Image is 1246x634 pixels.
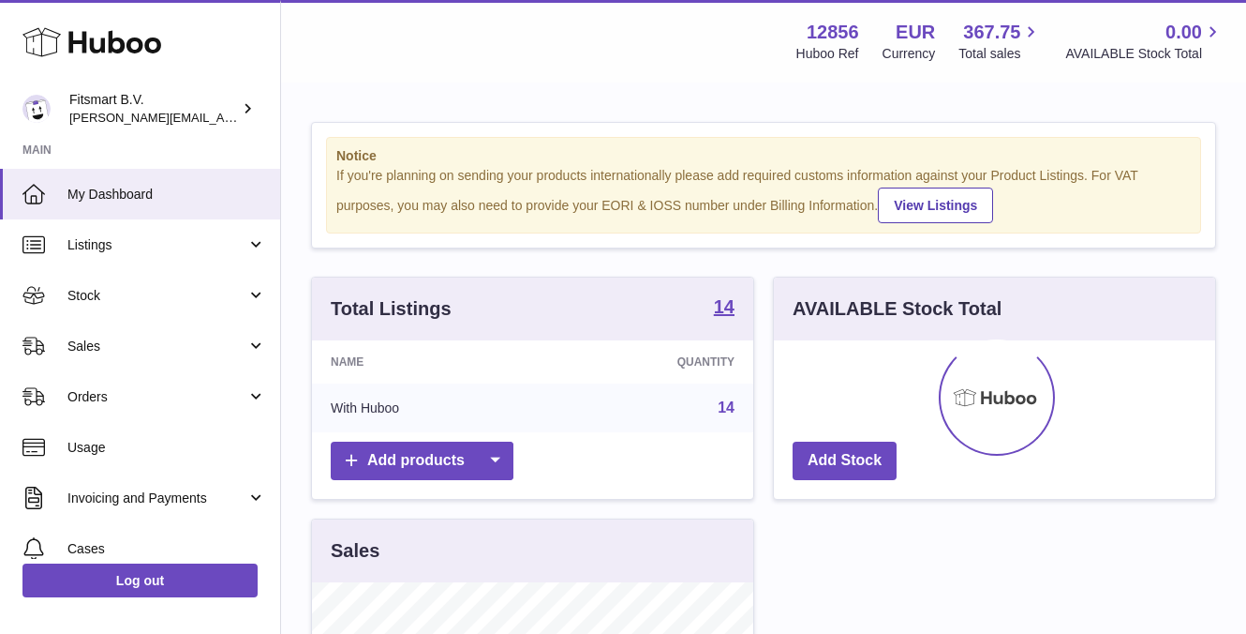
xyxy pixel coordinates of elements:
[67,338,246,355] span: Sales
[1065,20,1224,63] a: 0.00 AVAILABLE Stock Total
[67,388,246,406] span: Orders
[67,287,246,305] span: Stock
[312,384,544,432] td: With Huboo
[331,296,452,322] h3: Total Listings
[793,442,897,480] a: Add Stock
[22,95,51,123] img: jonathan@leaderoo.com
[69,91,238,127] div: Fitsmart B.V.
[896,20,935,45] strong: EUR
[22,564,258,597] a: Log out
[1065,45,1224,63] span: AVAILABLE Stock Total
[312,340,544,384] th: Name
[958,45,1042,63] span: Total sales
[69,110,376,125] span: [PERSON_NAME][EMAIL_ADDRESS][DOMAIN_NAME]
[714,297,734,316] strong: 14
[67,490,246,507] span: Invoicing and Payments
[544,340,753,384] th: Quantity
[883,45,936,63] div: Currency
[67,540,266,558] span: Cases
[1165,20,1202,45] span: 0.00
[336,147,1191,165] strong: Notice
[963,20,1020,45] span: 367.75
[336,167,1191,223] div: If you're planning on sending your products internationally please add required customs informati...
[67,236,246,254] span: Listings
[878,188,993,223] a: View Listings
[807,20,859,45] strong: 12856
[67,439,266,457] span: Usage
[331,538,379,564] h3: Sales
[331,442,513,480] a: Add products
[958,20,1042,63] a: 367.75 Total sales
[796,45,859,63] div: Huboo Ref
[793,296,1001,322] h3: AVAILABLE Stock Total
[714,297,734,320] a: 14
[718,400,734,415] a: 14
[67,186,266,204] span: My Dashboard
